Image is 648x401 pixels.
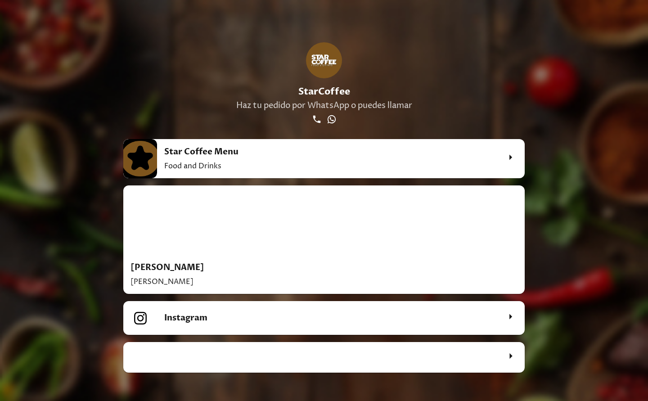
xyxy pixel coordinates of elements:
h2: Star Coffee Menu [164,146,500,158]
h2: Instagram [164,312,500,324]
p: Food and Drinks [164,161,500,171]
p: Haz tu pedido por WhatsApp o puedes llamar [236,100,412,111]
a: social-link-PHONE [310,113,323,126]
a: social-link-WHATSAPP [325,113,338,126]
h1: StarCoffee [236,86,412,98]
h2: [PERSON_NAME] [130,262,517,273]
p: [PERSON_NAME] [130,277,517,287]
